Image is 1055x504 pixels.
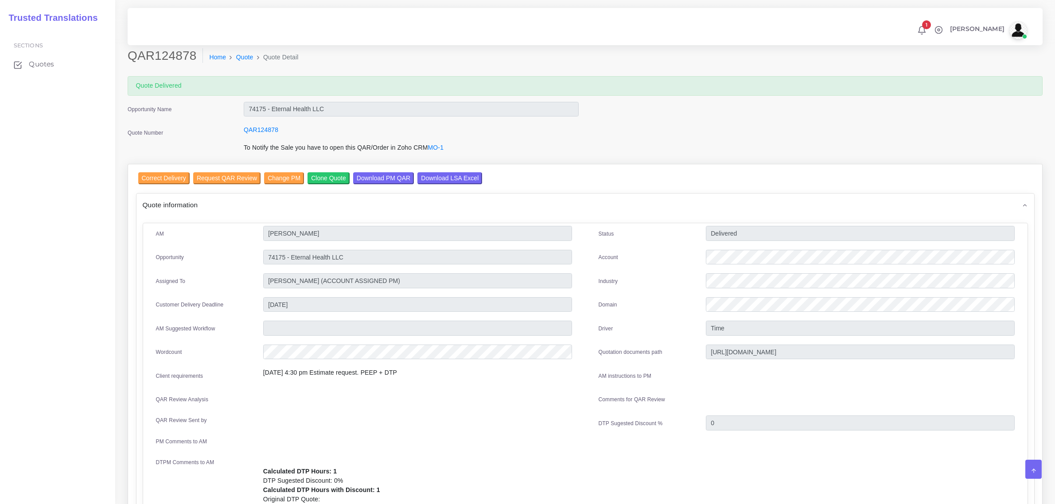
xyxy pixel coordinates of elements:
[263,468,337,475] b: Calculated DTP Hours: 1
[136,194,1034,216] div: Quote information
[156,253,184,261] label: Opportunity
[599,301,617,309] label: Domain
[599,395,665,403] label: Comments for QAR Review
[599,419,663,427] label: DTP Sugested Discount %
[353,172,414,184] input: Download PM QAR
[156,301,224,309] label: Customer Delivery Deadline
[428,144,444,151] a: MO-1
[1009,21,1027,39] img: avatar
[156,395,209,403] label: QAR Review Analysis
[263,486,380,493] b: Calculated DTP Hours with Discount: 1
[156,416,207,424] label: QAR Review Sent by
[264,172,304,184] input: Change PM
[143,200,198,210] span: Quote information
[138,172,190,184] input: Correct Delivery
[599,372,652,380] label: AM instructions to PM
[263,273,572,288] input: pm
[244,126,278,133] a: QAR124878
[128,129,163,137] label: Quote Number
[599,253,618,261] label: Account
[128,48,203,63] h2: QAR124878
[156,372,203,380] label: Client requirements
[29,59,54,69] span: Quotes
[922,20,931,29] span: 1
[156,458,214,466] label: DTPM Comments to AM
[914,25,930,35] a: 1
[236,53,253,62] a: Quote
[599,277,618,285] label: Industry
[2,12,97,23] h2: Trusted Translations
[193,172,261,184] input: Request QAR Review
[209,53,226,62] a: Home
[156,438,207,446] label: PM Comments to AM
[946,21,1030,39] a: [PERSON_NAME]avatar
[237,143,585,158] div: To Notify the Sale you have to open this QAR/Order in Zoho CRM
[2,11,97,25] a: Trusted Translations
[599,230,614,238] label: Status
[156,325,215,333] label: AM Suggested Workflow
[417,172,482,184] input: Download LSA Excel
[263,368,572,377] p: [DATE] 4:30 pm Estimate request. PEEP + DTP
[599,325,613,333] label: Driver
[156,348,182,356] label: Wordcount
[156,277,186,285] label: Assigned To
[253,53,299,62] li: Quote Detail
[950,26,1004,32] span: [PERSON_NAME]
[156,230,164,238] label: AM
[128,105,172,113] label: Opportunity Name
[128,76,1043,96] div: Quote Delivered
[7,55,109,74] a: Quotes
[308,172,350,184] input: Clone Quote
[599,348,662,356] label: Quotation documents path
[14,42,43,49] span: Sections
